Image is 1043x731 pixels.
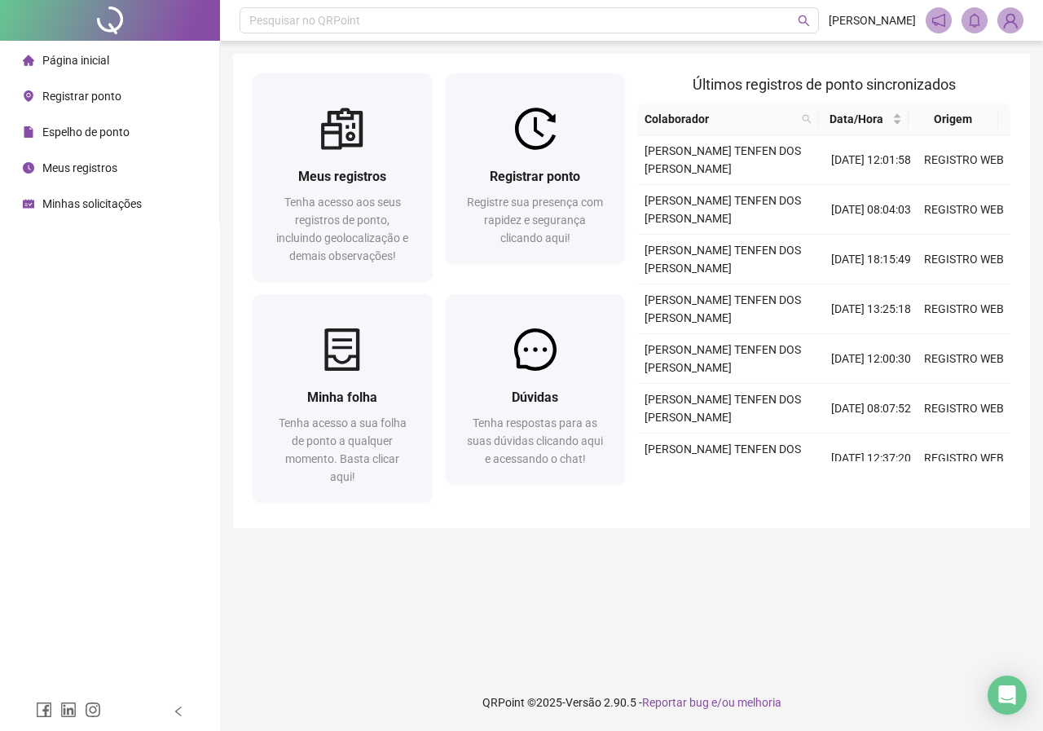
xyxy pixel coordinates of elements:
span: Meus registros [298,169,386,184]
span: Colaborador [645,110,795,128]
a: Meus registrosTenha acesso aos seus registros de ponto, incluindo geolocalização e demais observa... [253,73,433,281]
span: Espelho de ponto [42,126,130,139]
span: Data/Hora [825,110,889,128]
footer: QRPoint © 2025 - 2.90.5 - [220,674,1043,731]
span: [PERSON_NAME] TENFEN DOS [PERSON_NAME] [645,293,801,324]
td: [DATE] 12:01:58 [825,135,918,185]
span: instagram [85,702,101,718]
span: Minha folha [307,390,377,405]
div: Open Intercom Messenger [988,676,1027,715]
span: [PERSON_NAME] TENFEN DOS [PERSON_NAME] [645,194,801,225]
td: REGISTRO WEB [918,384,1010,434]
span: search [799,107,815,131]
th: Data/Hora [818,103,909,135]
span: schedule [23,198,34,209]
td: [DATE] 08:07:52 [825,384,918,434]
td: [DATE] 12:00:30 [825,334,918,384]
td: REGISTRO WEB [918,235,1010,284]
span: [PERSON_NAME] [829,11,916,29]
a: Registrar pontoRegistre sua presença com rapidez e segurança clicando aqui! [446,73,626,263]
span: environment [23,90,34,102]
td: [DATE] 18:15:49 [825,235,918,284]
span: Registrar ponto [42,90,121,103]
span: [PERSON_NAME] TENFEN DOS [PERSON_NAME] [645,443,801,473]
span: linkedin [60,702,77,718]
span: Tenha acesso aos seus registros de ponto, incluindo geolocalização e demais observações! [276,196,408,262]
td: REGISTRO WEB [918,334,1010,384]
span: Minhas solicitações [42,197,142,210]
td: REGISTRO WEB [918,434,1010,483]
img: 89981 [998,8,1023,33]
span: file [23,126,34,138]
span: search [798,15,810,27]
td: [DATE] 12:37:20 [825,434,918,483]
span: [PERSON_NAME] TENFEN DOS [PERSON_NAME] [645,144,801,175]
span: Reportar bug e/ou melhoria [642,696,781,709]
span: Meus registros [42,161,117,174]
span: notification [931,13,946,28]
span: Tenha respostas para as suas dúvidas clicando aqui e acessando o chat! [467,416,603,465]
span: home [23,55,34,66]
span: Dúvidas [512,390,558,405]
span: left [173,706,184,717]
span: Registre sua presença com rapidez e segurança clicando aqui! [467,196,603,244]
span: facebook [36,702,52,718]
span: [PERSON_NAME] TENFEN DOS [PERSON_NAME] [645,343,801,374]
span: Últimos registros de ponto sincronizados [693,76,956,93]
a: DúvidasTenha respostas para as suas dúvidas clicando aqui e acessando o chat! [446,294,626,484]
th: Origem [909,103,999,135]
td: REGISTRO WEB [918,185,1010,235]
span: Registrar ponto [490,169,580,184]
span: bell [967,13,982,28]
td: [DATE] 13:25:18 [825,284,918,334]
td: [DATE] 08:04:03 [825,185,918,235]
span: [PERSON_NAME] TENFEN DOS [PERSON_NAME] [645,393,801,424]
span: Versão [566,696,601,709]
span: [PERSON_NAME] TENFEN DOS [PERSON_NAME] [645,244,801,275]
td: REGISTRO WEB [918,284,1010,334]
td: REGISTRO WEB [918,135,1010,185]
span: Tenha acesso a sua folha de ponto a qualquer momento. Basta clicar aqui! [279,416,407,483]
span: Página inicial [42,54,109,67]
span: search [802,114,812,124]
a: Minha folhaTenha acesso a sua folha de ponto a qualquer momento. Basta clicar aqui! [253,294,433,502]
span: clock-circle [23,162,34,174]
